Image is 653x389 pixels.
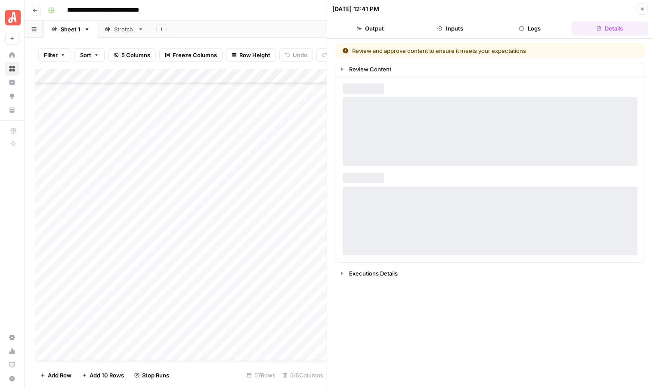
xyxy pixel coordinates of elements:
[5,358,19,372] a: Learning Hub
[159,48,223,62] button: Freeze Columns
[5,76,19,89] a: Insights
[5,103,19,117] a: Your Data
[5,7,19,28] button: Workspace: Angi
[5,62,19,76] a: Browse
[226,48,276,62] button: Row Height
[77,368,129,382] button: Add 10 Rows
[279,48,313,62] button: Undo
[5,48,19,62] a: Home
[44,21,97,38] a: Sheet 1
[349,65,639,74] div: Review Content
[48,371,71,380] span: Add Row
[35,368,77,382] button: Add Row
[293,51,307,59] span: Undo
[108,48,156,62] button: 5 Columns
[80,51,91,59] span: Sort
[336,266,644,280] button: Executions Details
[5,10,21,25] img: Angi Logo
[492,21,568,35] button: Logs
[343,46,582,55] div: Review and approve content to ensure it meets your expectations
[332,21,409,35] button: Output
[44,51,58,59] span: Filter
[279,368,327,382] div: 5/5 Columns
[121,51,150,59] span: 5 Columns
[173,51,217,59] span: Freeze Columns
[5,89,19,103] a: Opportunities
[332,5,379,13] div: [DATE] 12:41 PM
[5,344,19,358] a: Usage
[5,331,19,344] a: Settings
[5,372,19,386] button: Help + Support
[90,371,124,380] span: Add 10 Rows
[97,21,151,38] a: Stretch
[336,62,644,76] button: Review Content
[243,368,279,382] div: 57 Rows
[349,269,639,278] div: Executions Details
[61,25,80,34] div: Sheet 1
[412,21,488,35] button: Inputs
[114,25,134,34] div: Stretch
[38,48,71,62] button: Filter
[336,77,644,262] div: Review Content
[74,48,105,62] button: Sort
[129,368,174,382] button: Stop Runs
[572,21,648,35] button: Details
[239,51,270,59] span: Row Height
[142,371,169,380] span: Stop Runs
